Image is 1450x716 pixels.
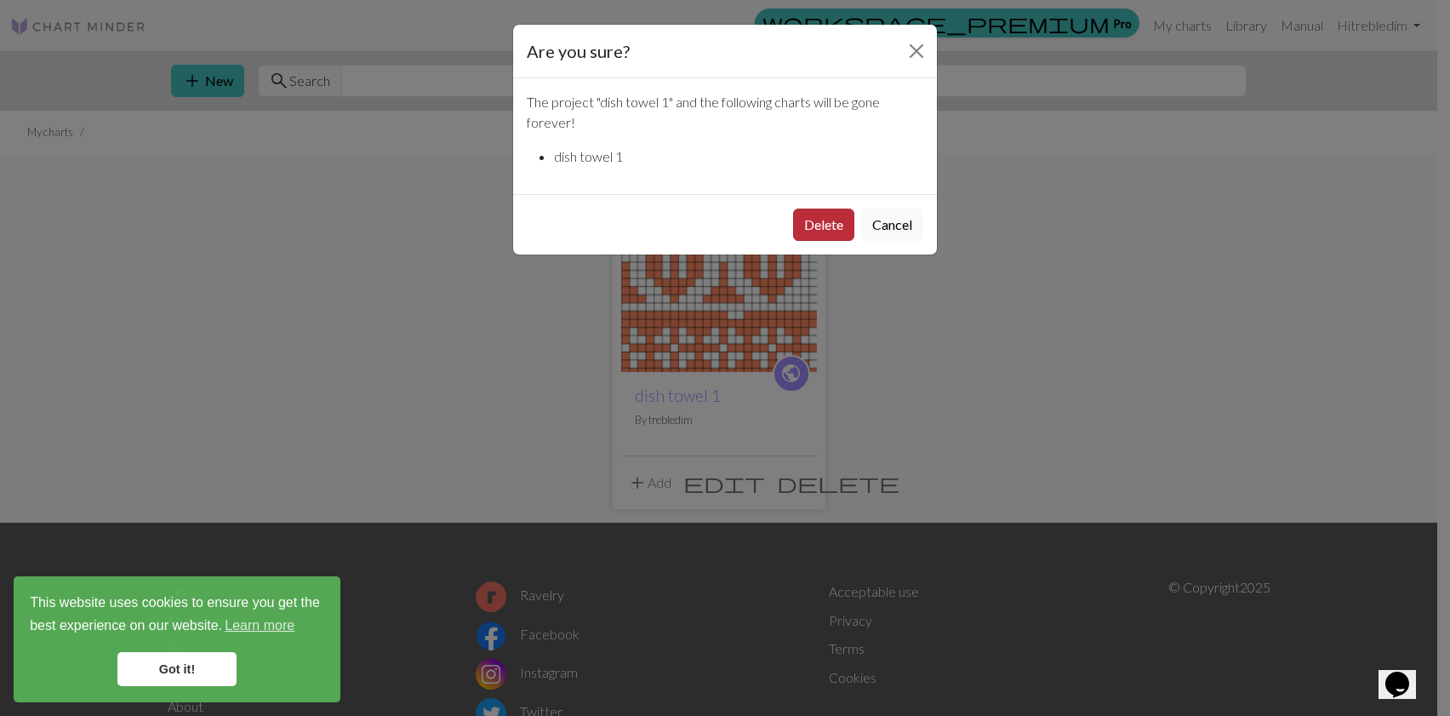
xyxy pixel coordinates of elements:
[527,38,630,64] h5: Are you sure?
[30,593,324,639] span: This website uses cookies to ensure you get the best experience on our website.
[554,146,923,167] li: dish towel 1
[793,209,854,241] button: Delete
[527,92,923,133] p: The project " dish towel 1 " and the following charts will be gone forever!
[861,209,923,241] button: Cancel
[903,37,930,65] button: Close
[222,613,297,639] a: learn more about cookies
[117,652,237,686] a: dismiss cookie message
[1379,648,1433,699] iframe: chat widget
[14,576,340,702] div: cookieconsent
